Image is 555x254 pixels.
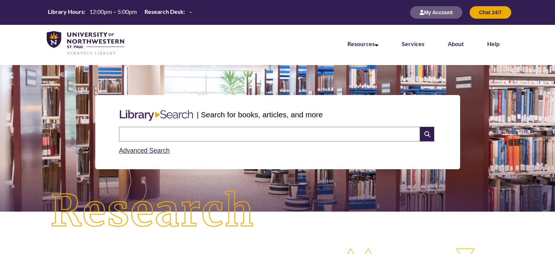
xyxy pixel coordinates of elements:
a: Advanced Search [119,147,170,154]
i: Search [420,127,434,141]
table: Hours Today [45,8,195,17]
button: My Account [410,6,462,19]
th: Research Desk: [142,8,186,16]
a: Hours Today [45,8,195,18]
a: About [448,40,464,47]
button: Chat 24/7 [470,6,511,19]
span: 12:00pm – 5:00pm [89,8,137,15]
p: | Search for books, articles, and more [197,109,323,120]
a: Services [402,40,424,47]
span: – [189,8,192,15]
a: Chat 24/7 [470,9,511,15]
a: Help [487,40,500,47]
img: Libary Search [116,107,197,124]
img: UNWSP Library Logo [47,31,124,56]
a: Resources [347,40,378,47]
a: My Account [410,9,462,15]
th: Library Hours: [45,8,86,16]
